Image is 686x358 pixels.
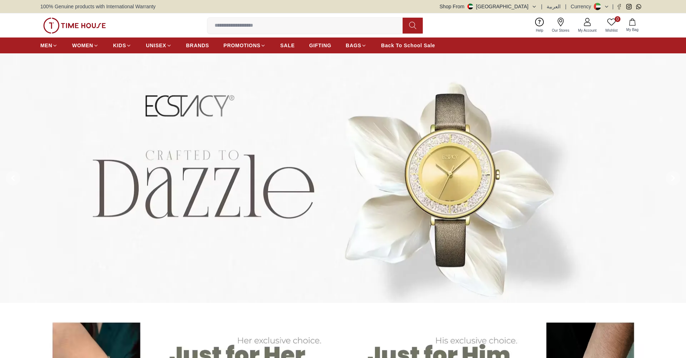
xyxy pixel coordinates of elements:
a: Back To School Sale [381,39,435,52]
a: Instagram [626,4,632,9]
span: GIFTING [309,42,331,49]
span: Our Stores [549,28,572,33]
span: BAGS [346,42,361,49]
span: SALE [280,42,295,49]
div: Currency [571,3,594,10]
a: SALE [280,39,295,52]
span: MEN [40,42,52,49]
span: | [612,3,614,10]
span: Help [533,28,546,33]
a: GIFTING [309,39,331,52]
a: BAGS [346,39,367,52]
span: Back To School Sale [381,42,435,49]
span: KIDS [113,42,126,49]
span: WOMEN [72,42,93,49]
a: Help [532,16,548,35]
a: WOMEN [72,39,99,52]
span: UNISEX [146,42,166,49]
span: 0 [615,16,620,22]
a: Whatsapp [636,4,641,9]
button: العربية [547,3,561,10]
a: KIDS [113,39,131,52]
img: United Arab Emirates [467,4,473,9]
span: My Account [575,28,600,33]
img: ... [43,18,106,34]
a: Our Stores [548,16,574,35]
span: PROMOTIONS [224,42,261,49]
a: Facebook [616,4,622,9]
span: | [541,3,543,10]
button: Shop From[GEOGRAPHIC_DATA] [440,3,537,10]
span: 100% Genuine products with International Warranty [40,3,156,10]
span: | [565,3,566,10]
a: 0Wishlist [601,16,622,35]
span: Wishlist [602,28,620,33]
a: BRANDS [186,39,209,52]
a: PROMOTIONS [224,39,266,52]
span: My Bag [623,27,641,32]
span: BRANDS [186,42,209,49]
a: MEN [40,39,58,52]
a: UNISEX [146,39,171,52]
button: My Bag [622,17,643,34]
